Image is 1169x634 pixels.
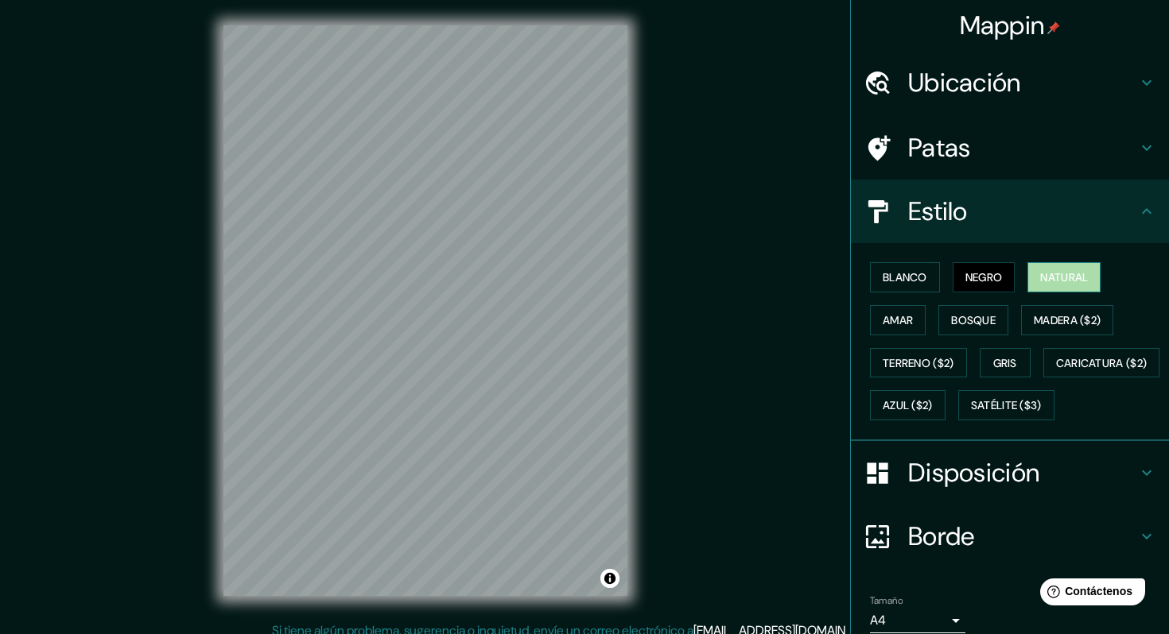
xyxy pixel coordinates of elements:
button: Negro [953,262,1016,292]
button: Bosque [938,305,1008,335]
font: Disposición [908,456,1039,489]
font: Mappin [960,9,1045,42]
button: Terreno ($2) [870,348,967,378]
font: Blanco [883,270,927,284]
button: Natural [1027,262,1101,292]
div: Ubicación [851,51,1169,114]
div: A4 [870,608,965,633]
button: Azul ($2) [870,390,946,420]
font: Madera ($2) [1034,313,1101,327]
font: Patas [908,131,971,164]
font: Azul ($2) [883,399,933,413]
font: Caricatura ($2) [1056,356,1148,370]
button: Activar o desactivar atribución [600,569,619,588]
button: Gris [980,348,1031,378]
font: Bosque [951,313,996,327]
font: Amar [883,313,913,327]
font: Terreno ($2) [883,356,954,370]
font: Borde [908,520,975,553]
button: Satélite ($3) [958,390,1054,420]
button: Amar [870,305,926,335]
font: Natural [1040,270,1088,284]
div: Disposición [851,441,1169,504]
div: Patas [851,116,1169,180]
button: Blanco [870,262,940,292]
canvas: Mapa [223,25,627,596]
font: Tamaño [870,594,903,607]
img: pin-icon.png [1047,21,1060,34]
font: A4 [870,612,886,628]
font: Ubicación [908,66,1021,99]
button: Madera ($2) [1021,305,1113,335]
font: Satélite ($3) [971,399,1042,413]
font: Gris [993,356,1017,370]
iframe: Lanzador de widgets de ayuda [1027,572,1152,617]
font: Estilo [908,195,968,228]
button: Caricatura ($2) [1043,348,1160,378]
div: Estilo [851,180,1169,243]
div: Borde [851,504,1169,568]
font: Negro [965,270,1003,284]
